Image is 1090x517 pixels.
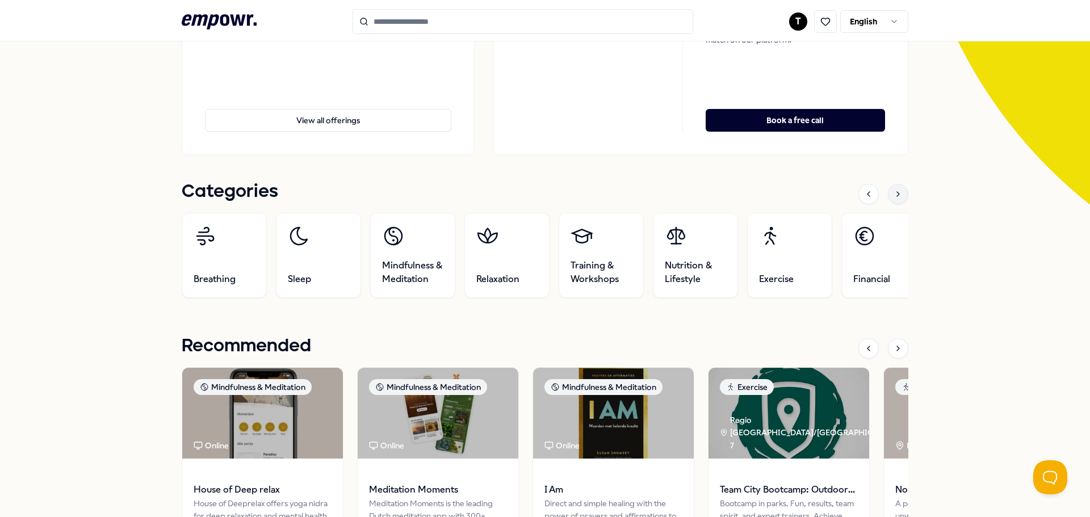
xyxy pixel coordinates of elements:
[370,213,455,298] a: Mindfulness & Meditation
[853,272,890,286] span: Financial
[464,213,550,298] a: Relaxation
[653,213,738,298] a: Nutrition & Lifestyle
[759,272,794,286] span: Exercise
[194,272,236,286] span: Breathing
[369,439,404,452] div: Online
[895,379,949,395] div: Exercise
[182,178,278,206] h1: Categories
[358,368,518,459] img: package image
[182,368,343,459] img: package image
[194,482,332,497] span: House of Deep relax
[369,482,507,497] span: Meditation Moments
[205,91,451,132] a: View all offerings
[544,482,682,497] span: I Am
[720,379,774,395] div: Exercise
[382,259,443,286] span: Mindfulness & Meditation
[789,12,807,31] button: T
[182,332,311,360] h1: Recommended
[747,213,832,298] a: Exercise
[194,439,229,452] div: Online
[544,439,580,452] div: Online
[841,213,927,298] a: Financial
[720,482,858,497] span: Team City Bootcamp: Outdoor Sports
[544,379,663,395] div: Mindfulness & Meditation
[533,368,694,459] img: package image
[353,9,693,34] input: Search for products, categories or subcategories
[884,368,1045,459] img: package image
[205,109,451,132] button: View all offerings
[720,414,908,452] div: Regio [GEOGRAPHIC_DATA]/[GEOGRAPHIC_DATA] + 7
[369,379,487,395] div: Mindfulness & Meditation
[895,482,1033,497] span: Nomads Yoga Studio
[895,439,1015,452] div: Regio [GEOGRAPHIC_DATA]
[288,272,311,286] span: Sleep
[194,379,312,395] div: Mindfulness & Meditation
[706,109,885,132] button: Book a free call
[276,213,361,298] a: Sleep
[559,213,644,298] a: Training & Workshops
[571,259,632,286] span: Training & Workshops
[476,272,519,286] span: Relaxation
[708,368,869,459] img: package image
[182,213,267,298] a: Breathing
[1033,460,1067,494] iframe: Help Scout Beacon - Open
[665,259,726,286] span: Nutrition & Lifestyle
